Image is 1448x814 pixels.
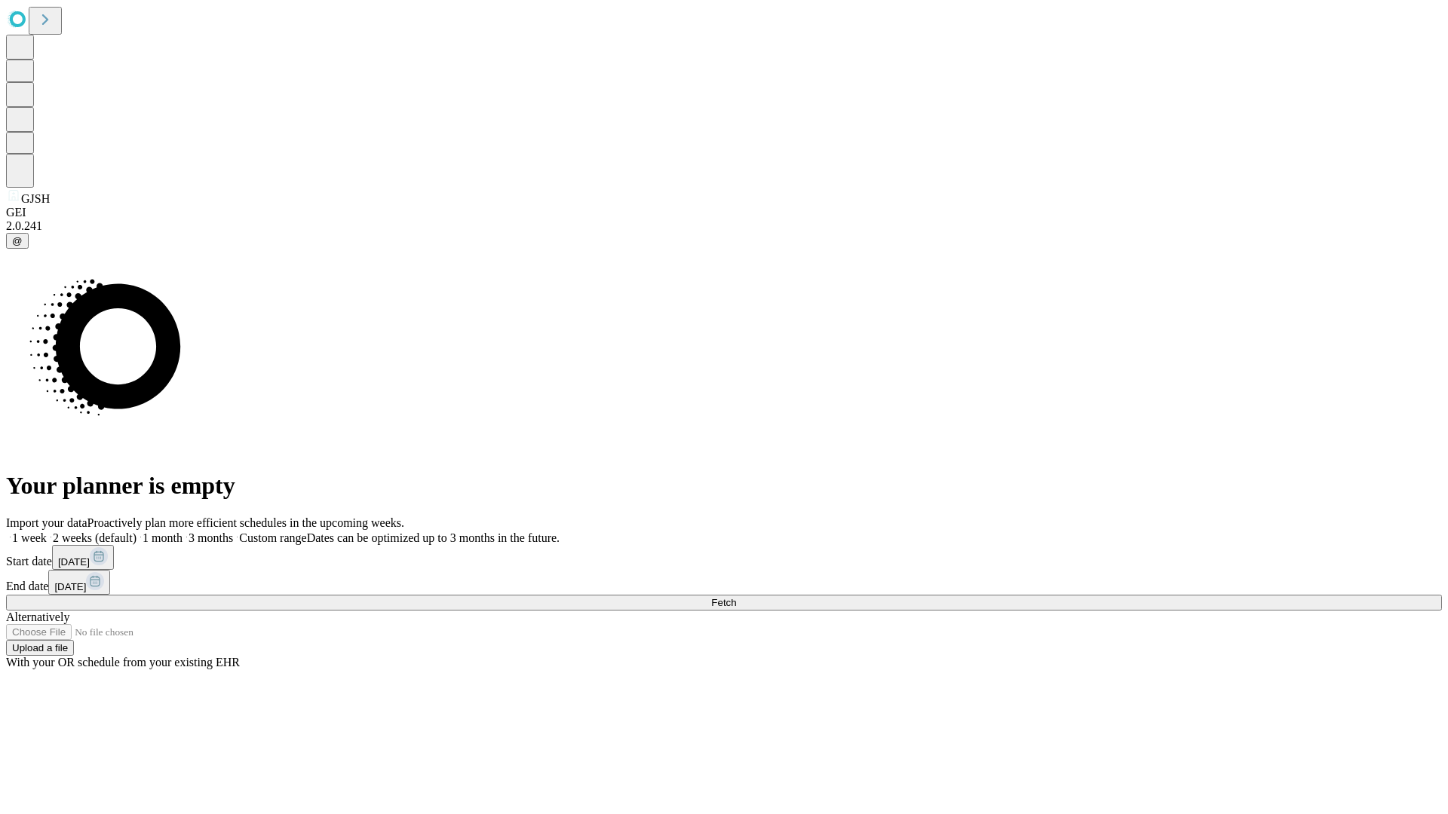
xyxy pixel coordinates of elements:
span: 2 weeks (default) [53,531,137,544]
button: [DATE] [52,545,114,570]
button: [DATE] [48,570,110,595]
button: @ [6,233,29,249]
span: 1 month [143,531,183,544]
span: Proactively plan more efficient schedules in the upcoming weeks. [87,516,404,529]
button: Fetch [6,595,1442,610]
span: With your OR schedule from your existing EHR [6,656,240,669]
button: Upload a file [6,640,74,656]
h1: Your planner is empty [6,472,1442,500]
span: Dates can be optimized up to 3 months in the future. [307,531,560,544]
span: Alternatively [6,610,69,623]
span: 1 week [12,531,47,544]
div: GEI [6,206,1442,219]
span: [DATE] [54,581,86,592]
div: 2.0.241 [6,219,1442,233]
span: GJSH [21,192,50,205]
span: 3 months [189,531,233,544]
div: Start date [6,545,1442,570]
div: End date [6,570,1442,595]
span: Custom range [239,531,306,544]
span: [DATE] [58,556,90,568]
span: Fetch [711,597,736,608]
span: Import your data [6,516,87,529]
span: @ [12,235,23,246]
